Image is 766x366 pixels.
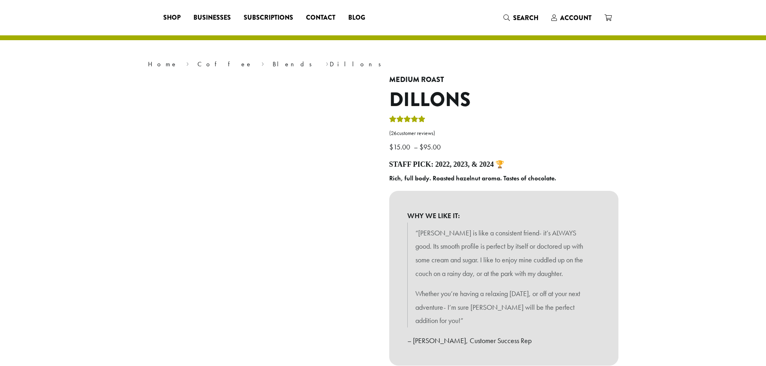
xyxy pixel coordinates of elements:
[348,13,365,23] span: Blog
[157,11,187,24] a: Shop
[244,13,293,23] span: Subscriptions
[273,60,317,68] a: Blends
[389,174,556,182] b: Rich, full body. Roasted hazelnut aroma. Tastes of chocolate.
[497,11,545,25] a: Search
[389,142,412,151] bdi: 15.00
[389,142,393,151] span: $
[186,57,189,69] span: ›
[193,13,231,23] span: Businesses
[389,88,618,112] h1: Dillons
[148,60,178,68] a: Home
[513,13,538,22] span: Search
[306,13,335,23] span: Contact
[163,13,181,23] span: Shop
[261,57,264,69] span: ›
[389,160,618,169] h4: Staff Pick: 2022, 2023, & 2024 🏆
[391,130,397,137] span: 26
[414,142,418,151] span: –
[419,142,423,151] span: $
[197,60,253,68] a: Coffee
[419,142,443,151] bdi: 95.00
[148,59,618,69] nav: Breadcrumb
[415,226,592,280] p: “[PERSON_NAME] is like a consistent friend- it’s ALWAYS good. Its smooth profile is perfect by it...
[407,334,600,348] p: – [PERSON_NAME], Customer Success Rep
[560,13,591,22] span: Account
[407,209,600,223] b: WHY WE LIKE IT:
[326,57,329,69] span: ›
[389,76,618,84] h4: Medium Roast
[415,287,592,327] p: Whether you’re having a relaxing [DATE], or off at your next adventure- I’m sure [PERSON_NAME] wi...
[389,129,618,137] a: (26customer reviews)
[389,115,425,127] div: Rated 5.00 out of 5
